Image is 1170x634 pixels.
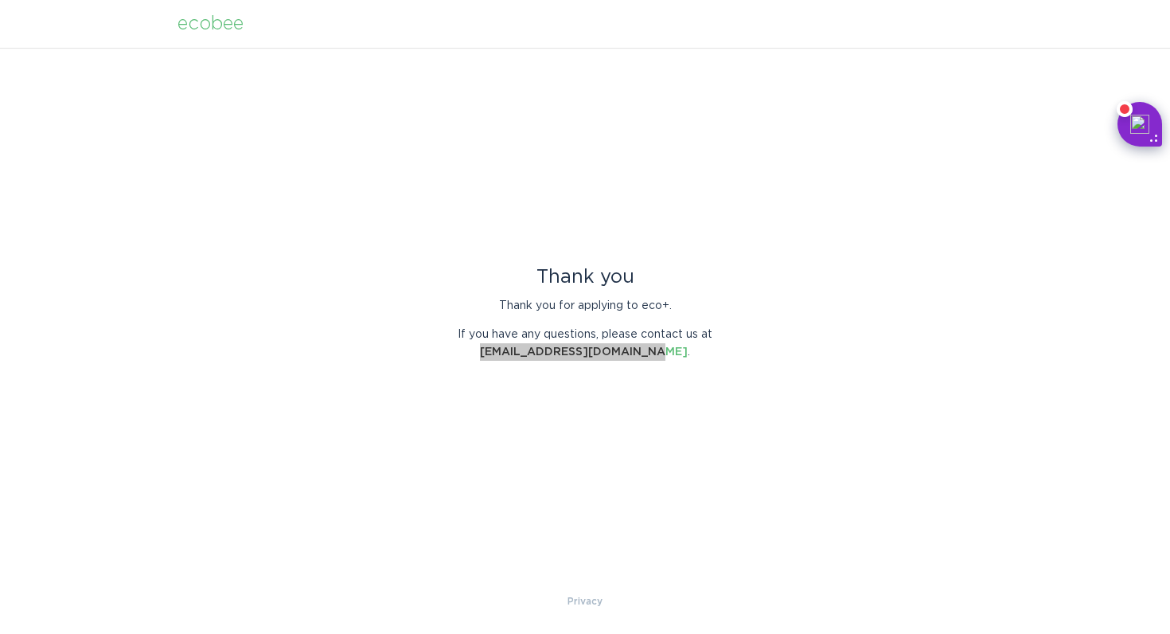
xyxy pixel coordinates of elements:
[446,297,724,315] p: Thank you for applying to eco+.
[567,593,603,610] a: Privacy Policy & Terms of Use
[446,326,724,361] p: If you have any questions, please contact us at .
[446,268,724,286] div: Thank you
[480,346,688,358] a: [EMAIL_ADDRESS][DOMAIN_NAME]
[177,15,244,33] div: ecobee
